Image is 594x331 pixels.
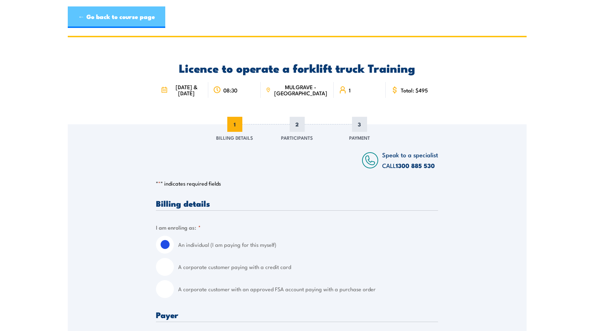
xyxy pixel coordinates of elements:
span: Payment [349,134,370,141]
a: 1300 885 530 [396,161,435,170]
legend: I am enroling as: [156,223,201,231]
label: A corporate customer with an approved FSA account paying with a purchase order [178,280,438,298]
span: 1 [227,117,242,132]
label: A corporate customer paying with a credit card [178,258,438,276]
span: Billing Details [216,134,253,141]
a: ← Go back to course page [68,6,165,28]
span: Total: $495 [401,87,428,93]
span: [DATE] & [DATE] [170,84,203,96]
h3: Billing details [156,199,438,207]
p: " " indicates required fields [156,180,438,187]
span: 1 [349,87,351,93]
span: MULGRAVE - [GEOGRAPHIC_DATA] [273,84,329,96]
h3: Payer [156,311,438,319]
span: 3 [352,117,367,132]
span: 2 [290,117,305,132]
h2: Licence to operate a forklift truck Training [156,63,438,73]
span: Participants [281,134,313,141]
span: Speak to a specialist CALL [382,150,438,170]
label: An individual (I am paying for this myself) [178,236,438,254]
span: 08:30 [223,87,237,93]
